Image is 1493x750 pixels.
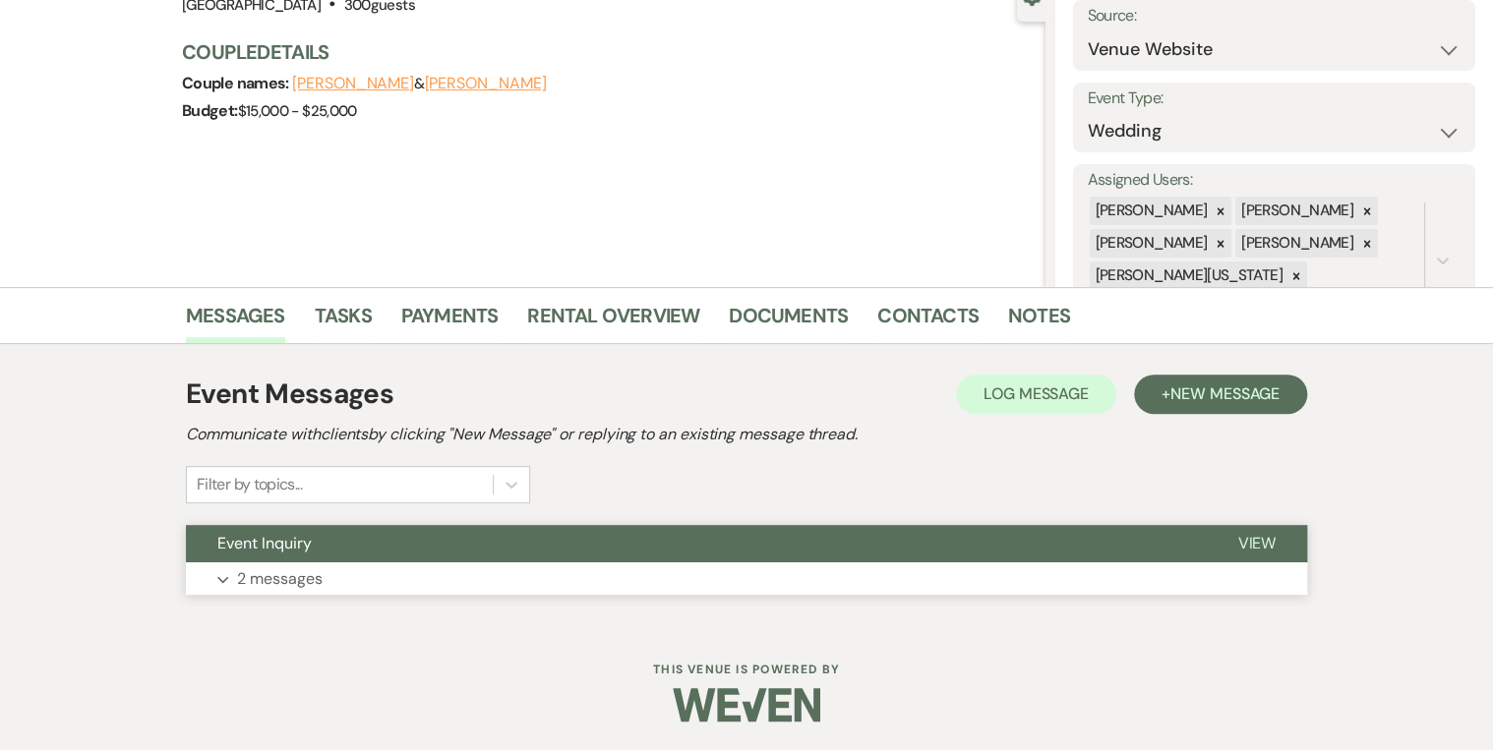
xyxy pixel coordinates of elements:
[424,76,546,91] button: [PERSON_NAME]
[1090,197,1211,225] div: [PERSON_NAME]
[1235,197,1356,225] div: [PERSON_NAME]
[1090,261,1285,290] div: [PERSON_NAME][US_STATE]
[292,76,414,91] button: [PERSON_NAME]
[186,423,1307,446] h2: Communicate with clients by clicking "New Message" or replying to an existing message thread.
[877,300,979,343] a: Contacts
[186,562,1307,596] button: 2 messages
[984,383,1089,404] span: Log Message
[1088,2,1461,30] label: Source:
[182,100,238,121] span: Budget:
[217,533,312,553] span: Event Inquiry
[182,38,1026,66] h3: Couple Details
[1237,533,1276,553] span: View
[527,300,699,343] a: Rental Overview
[186,525,1206,562] button: Event Inquiry
[729,300,848,343] a: Documents
[292,74,546,93] span: &
[401,300,499,343] a: Payments
[197,473,302,496] div: Filter by topics...
[315,300,372,343] a: Tasks
[1134,375,1307,414] button: +New Message
[186,300,285,343] a: Messages
[1008,300,1070,343] a: Notes
[1090,229,1211,258] div: [PERSON_NAME]
[1088,85,1461,113] label: Event Type:
[956,375,1116,414] button: Log Message
[1170,383,1280,404] span: New Message
[238,101,357,121] span: $15,000 - $25,000
[1206,525,1307,562] button: View
[673,670,820,739] img: Weven Logo
[182,73,292,93] span: Couple names:
[1235,229,1356,258] div: [PERSON_NAME]
[237,566,323,592] p: 2 messages
[1088,166,1461,195] label: Assigned Users:
[186,374,393,415] h1: Event Messages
